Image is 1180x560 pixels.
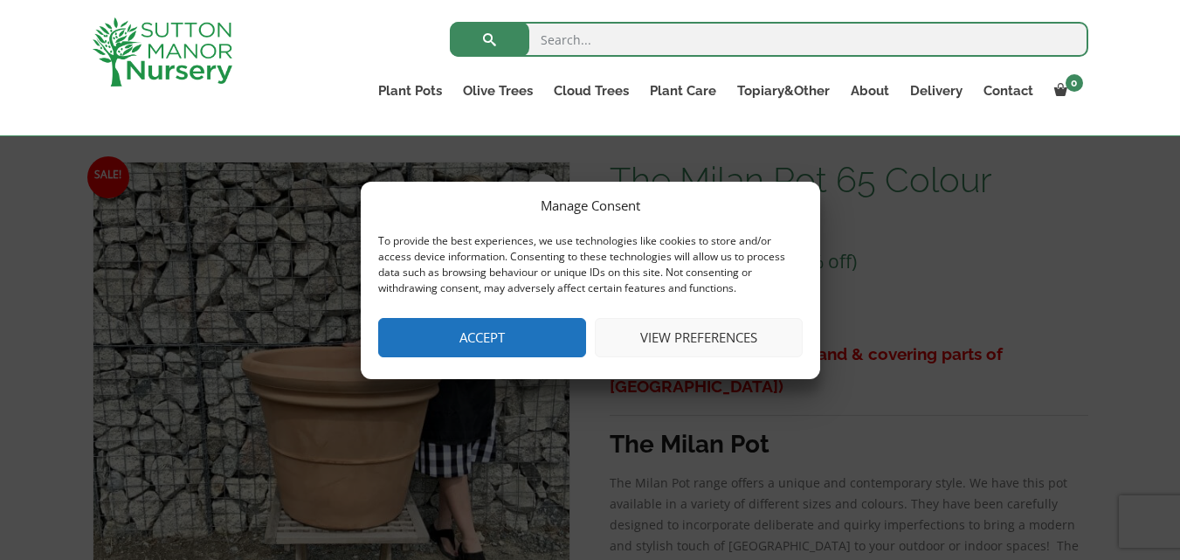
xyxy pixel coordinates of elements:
span: 0 [1066,74,1083,92]
a: Topiary&Other [727,79,840,103]
button: View preferences [595,318,803,357]
button: Accept [378,318,586,357]
input: Search... [450,22,1088,57]
a: About [840,79,900,103]
div: Manage Consent [541,195,640,216]
a: Cloud Trees [543,79,639,103]
a: Contact [973,79,1044,103]
a: Plant Care [639,79,727,103]
a: Delivery [900,79,973,103]
a: Plant Pots [368,79,452,103]
a: Olive Trees [452,79,543,103]
div: To provide the best experiences, we use technologies like cookies to store and/or access device i... [378,233,801,296]
img: logo [93,17,232,86]
a: 0 [1044,79,1088,103]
